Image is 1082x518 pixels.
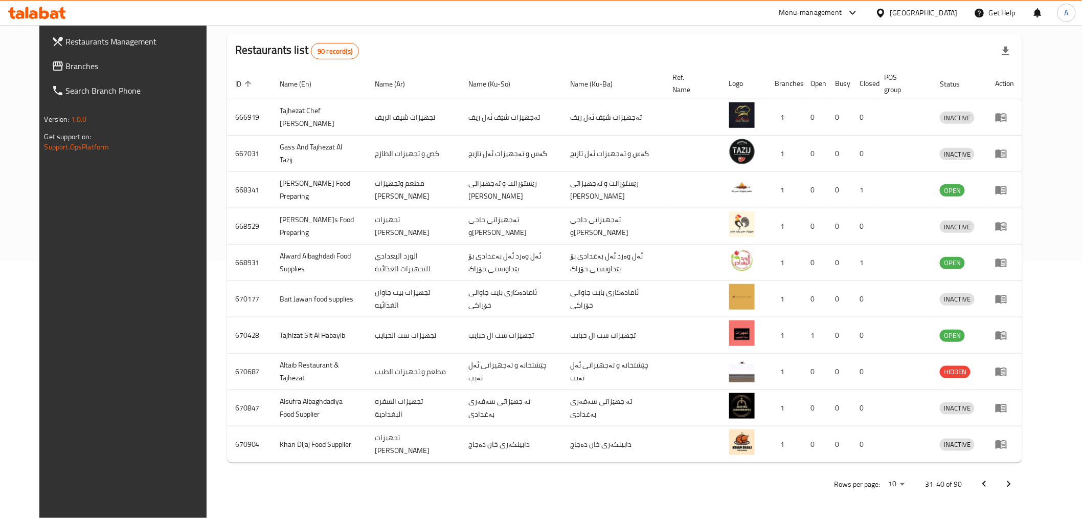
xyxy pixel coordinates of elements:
[767,245,803,281] td: 1
[827,172,852,208] td: 0
[311,43,359,59] div: Total records count
[803,136,827,172] td: 0
[272,208,367,245] td: [PERSON_NAME]s Food Preparing
[885,71,920,96] span: POS group
[672,71,708,96] span: Ref. Name
[827,317,852,354] td: 0
[235,42,359,59] h2: Restaurants list
[729,357,755,382] img: Altaib Restaurant & Tajhezat
[272,281,367,317] td: Bait Jawan food supplies
[767,136,803,172] td: 1
[852,208,876,245] td: 0
[940,257,965,269] span: OPEN
[729,429,755,455] img: Khan Dijaj Food Supplier
[468,78,524,90] span: Name (Ku-So)
[940,112,975,124] div: INACTIVE
[803,208,827,245] td: 0
[375,78,419,90] span: Name (Ar)
[227,136,272,172] td: 667031
[460,208,562,245] td: تەجهیزاتی حاجی و[PERSON_NAME]
[66,35,212,48] span: Restaurants Management
[460,99,562,136] td: تەجهیزات شێف ئەل ریف
[227,208,272,245] td: 668529
[940,366,971,378] span: HIDDEN
[43,54,220,78] a: Branches
[803,426,827,463] td: 0
[460,426,562,463] td: دابینکەری خان دەجاج
[767,99,803,136] td: 1
[995,365,1014,378] div: Menu
[995,402,1014,414] div: Menu
[995,111,1014,123] div: Menu
[227,426,272,463] td: 670904
[940,439,975,450] span: INACTIVE
[827,245,852,281] td: 0
[367,99,460,136] td: تجهيزات شيف الريف
[940,402,975,414] span: INACTIVE
[940,330,965,342] div: OPEN
[729,139,755,164] img: Gass And Tajhezat Al Tazij
[995,329,1014,341] div: Menu
[729,284,755,310] img: Bait Jawan food supplies
[460,281,562,317] td: ئامادەکاری بایت جاوانی خۆراکی
[367,281,460,317] td: تجهيزات بيت جاوان الغذائيه
[890,7,958,18] div: [GEOGRAPHIC_DATA]
[852,99,876,136] td: 0
[44,113,70,126] span: Version:
[995,256,1014,269] div: Menu
[779,7,842,19] div: Menu-management
[995,184,1014,196] div: Menu
[272,426,367,463] td: Khan Dijaj Food Supplier
[227,354,272,390] td: 670687
[995,293,1014,305] div: Menu
[940,221,975,233] div: INACTIVE
[803,390,827,426] td: 0
[987,68,1022,99] th: Action
[227,68,1023,463] table: enhanced table
[71,113,87,126] span: 1.0.0
[227,281,272,317] td: 670177
[43,78,220,103] a: Search Branch Phone
[827,208,852,245] td: 0
[767,68,803,99] th: Branches
[767,281,803,317] td: 1
[367,426,460,463] td: تجهيزات [PERSON_NAME]
[562,426,665,463] td: دابینکەری خان دەجاج
[367,390,460,426] td: تجهيزات السفره البغدادية
[44,140,109,154] a: Support.OpsPlatform
[940,78,973,90] span: Status
[852,317,876,354] td: 0
[367,172,460,208] td: مطعم وتجهيزات [PERSON_NAME]
[66,84,212,97] span: Search Branch Phone
[729,248,755,273] img: Alward Albaghdadi Food Supplies
[66,60,212,72] span: Branches
[235,78,255,90] span: ID
[460,172,562,208] td: رێستۆرانت و تەجهيزاتی [PERSON_NAME]
[721,68,767,99] th: Logo
[272,354,367,390] td: Altaib Restaurant & Tajhezat
[227,390,272,426] td: 670847
[272,245,367,281] td: Alward Albaghdadi Food Supplies
[272,390,367,426] td: Alsufra Albaghdadiya Food Supplier
[367,317,460,354] td: تجهيزات ست الحبايب
[852,68,876,99] th: Closed
[562,317,665,354] td: تجهيزات ست ال حبایب
[940,293,975,305] span: INACTIVE
[562,136,665,172] td: گەس و تەجهیزات ئەل تازیج
[852,390,876,426] td: 0
[562,281,665,317] td: ئامادەکاری بایت جاوانی خۆراکی
[729,211,755,237] img: Haji Walid Mendi`s Food Preparing
[460,317,562,354] td: تجهيزات ست ال حبایب
[562,99,665,136] td: تەجهیزات شێف ئەل ریف
[280,78,325,90] span: Name (En)
[571,78,626,90] span: Name (Ku-Ba)
[994,39,1018,63] div: Export file
[803,317,827,354] td: 1
[272,317,367,354] td: Tajhizat Sit Al Habayib
[995,438,1014,450] div: Menu
[729,320,755,346] img: Tajhizat Sit Al Habayib
[367,208,460,245] td: تجهيزات [PERSON_NAME]
[272,136,367,172] td: Gass And Tajhezat Al Tazij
